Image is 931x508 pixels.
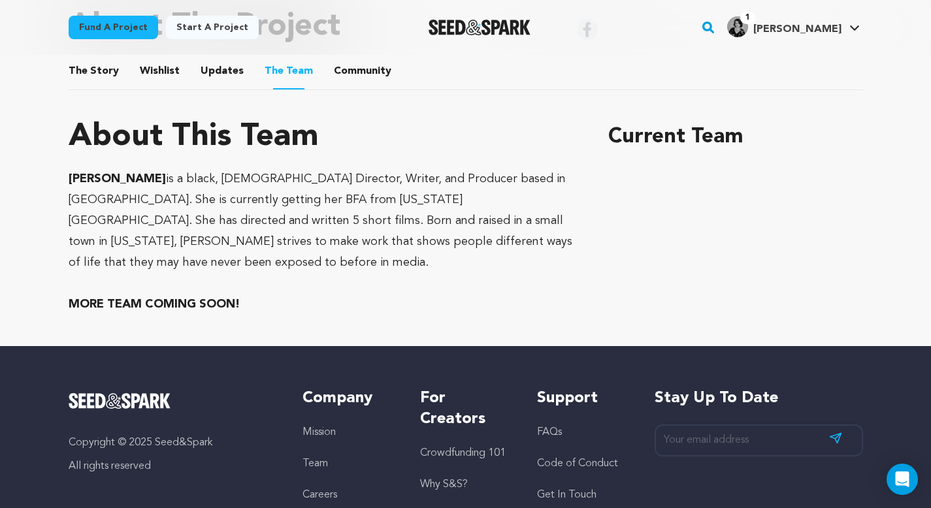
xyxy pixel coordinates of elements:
input: Your email address [655,424,863,456]
a: Mission [302,427,336,437]
strong: MORE TEAM COMING SOON! [69,298,240,310]
a: Get In Touch [537,490,596,500]
a: Jamie A.'s Profile [725,14,862,37]
h1: Current Team [608,121,862,153]
a: Fund a project [69,16,158,39]
div: Jamie A.'s Profile [727,16,841,37]
a: Start a project [166,16,259,39]
p: is a black, [DEMOGRAPHIC_DATA] Director, Writer, and Producer based in [GEOGRAPHIC_DATA]. She is ... [69,168,578,273]
a: Seed&Spark Homepage [429,20,531,35]
p: All rights reserved [69,458,277,474]
strong: [PERSON_NAME] [69,173,166,185]
a: Code of Conduct [537,458,618,469]
a: Why S&S? [420,479,468,490]
p: Copyright © 2025 Seed&Spark [69,435,277,451]
img: Seed&Spark Logo [69,393,171,409]
span: The [265,63,284,79]
h5: Support [537,388,628,409]
a: Team [302,458,328,469]
span: Jamie A.'s Profile [725,14,862,41]
span: Team [265,63,313,79]
a: Careers [302,490,337,500]
span: The [69,63,88,79]
h1: About This Team [69,121,319,153]
span: Updates [201,63,244,79]
div: Open Intercom Messenger [887,464,918,495]
h5: Stay up to date [655,388,863,409]
span: Community [334,63,391,79]
img: 6453dac23ed13684.jpg [727,16,748,37]
span: [PERSON_NAME] [753,24,841,35]
span: Story [69,63,119,79]
span: Wishlist [140,63,180,79]
h5: Company [302,388,393,409]
span: 1 [740,11,755,24]
a: FAQs [537,427,562,437]
a: Seed&Spark Homepage [69,393,277,409]
a: Crowdfunding 101 [420,448,506,458]
h5: For Creators [420,388,511,430]
img: Seed&Spark Logo Dark Mode [429,20,531,35]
